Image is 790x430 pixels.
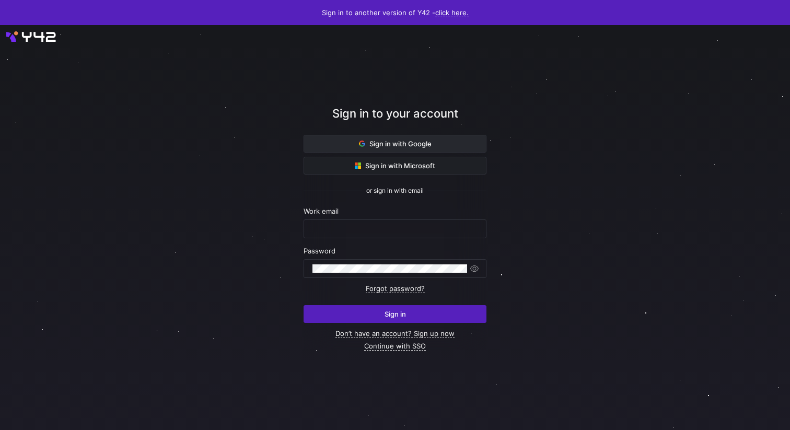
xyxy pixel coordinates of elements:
[304,305,486,323] button: Sign in
[435,8,469,17] a: click here.
[366,187,424,194] span: or sign in with email
[304,105,486,135] div: Sign in to your account
[304,135,486,153] button: Sign in with Google
[364,342,426,351] a: Continue with SSO
[359,140,432,148] span: Sign in with Google
[304,207,339,215] span: Work email
[366,284,425,293] a: Forgot password?
[355,161,435,170] span: Sign in with Microsoft
[385,310,406,318] span: Sign in
[304,247,335,255] span: Password
[304,157,486,175] button: Sign in with Microsoft
[335,329,455,338] a: Don’t have an account? Sign up now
